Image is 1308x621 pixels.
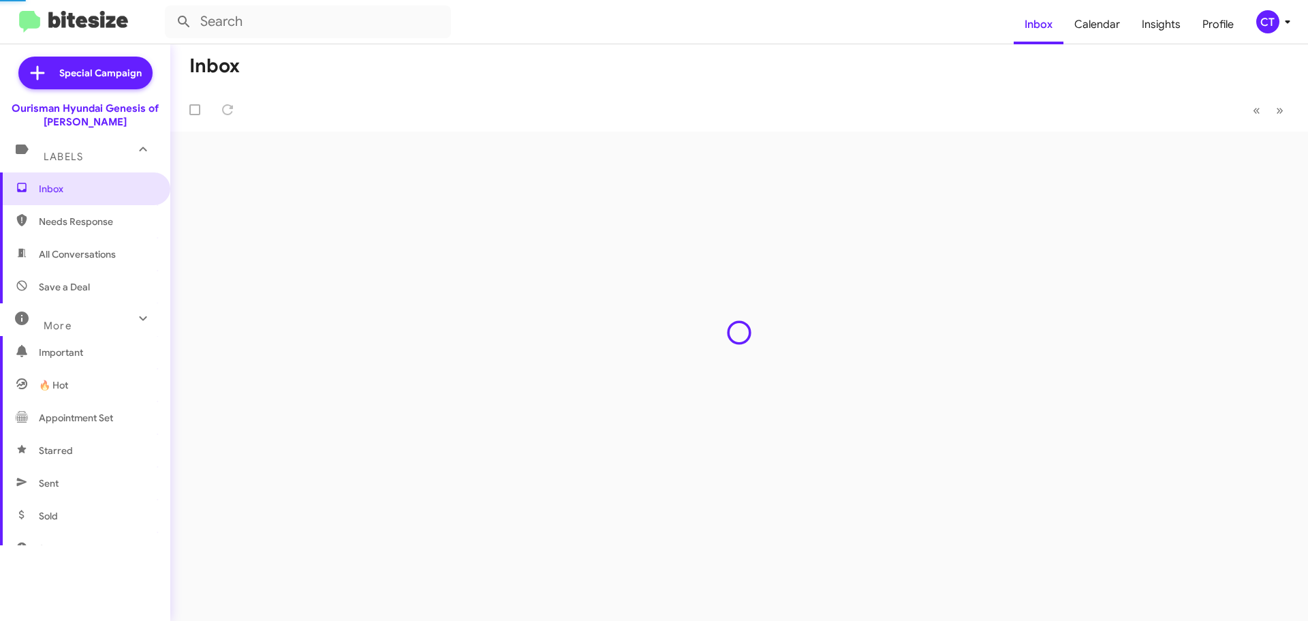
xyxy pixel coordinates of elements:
a: Insights [1131,5,1192,44]
nav: Page navigation example [1245,96,1292,124]
a: Special Campaign [18,57,153,89]
a: Profile [1192,5,1245,44]
span: « [1253,102,1260,119]
span: 🔥 Hot [39,378,68,392]
input: Search [165,5,451,38]
a: Inbox [1014,5,1063,44]
span: Starred [39,444,73,457]
span: Inbox [39,182,155,196]
span: Sold Responded [39,542,111,556]
span: All Conversations [39,247,116,261]
span: Save a Deal [39,280,90,294]
a: Calendar [1063,5,1131,44]
button: Next [1268,96,1292,124]
span: More [44,320,72,332]
h1: Inbox [189,55,240,77]
div: CT [1256,10,1279,33]
span: Sent [39,476,59,490]
button: Previous [1245,96,1268,124]
span: » [1276,102,1283,119]
span: Important [39,346,155,359]
span: Special Campaign [59,66,142,80]
span: Appointment Set [39,411,113,425]
span: Labels [44,151,83,163]
button: CT [1245,10,1293,33]
span: Needs Response [39,215,155,228]
span: Sold [39,509,58,523]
